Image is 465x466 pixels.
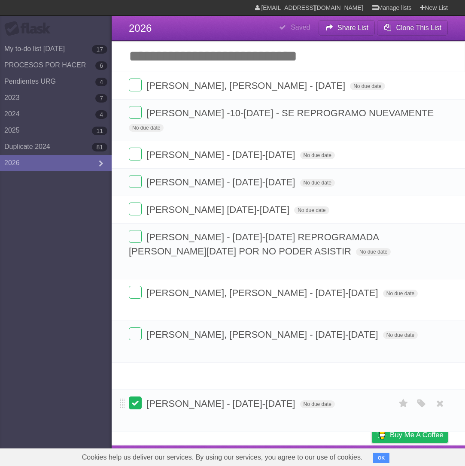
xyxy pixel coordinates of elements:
[95,78,107,86] b: 4
[146,108,436,118] span: [PERSON_NAME] -10-[DATE] - SE REPROGRAMO NUEVAMENTE
[286,448,321,464] a: Developers
[129,203,142,215] label: Done
[258,448,276,464] a: About
[300,179,335,187] span: No due date
[146,398,297,409] span: [PERSON_NAME] - [DATE]-[DATE]
[394,448,448,464] a: Suggest a feature
[294,206,329,214] span: No due date
[92,127,107,135] b: 11
[377,20,448,36] button: Clone This List
[356,248,391,256] span: No due date
[4,21,56,36] div: Flask
[319,20,375,36] button: Share List
[92,143,107,151] b: 81
[337,24,368,31] b: Share List
[129,124,164,132] span: No due date
[373,453,390,463] button: OK
[372,427,448,443] a: Buy me a coffee
[146,80,347,91] span: [PERSON_NAME], [PERSON_NAME] - [DATE]
[300,400,335,408] span: No due date
[95,110,107,119] b: 4
[129,232,379,257] span: [PERSON_NAME] - [DATE]-[DATE] REPROGRAMADA [PERSON_NAME][DATE] POR NO PODER ASISTIR
[129,286,142,299] label: Done
[92,45,107,54] b: 17
[95,94,107,103] b: 7
[376,427,388,442] img: Buy me a coffee
[146,177,297,188] span: [PERSON_NAME] - [DATE]-[DATE]
[73,449,371,466] span: Cookies help us deliver our services. By using our services, you agree to our use of cookies.
[129,106,142,119] label: Done
[146,287,380,298] span: [PERSON_NAME], [PERSON_NAME] - [DATE]-[DATE]
[361,448,383,464] a: Privacy
[383,331,418,339] span: No due date
[129,79,142,91] label: Done
[129,22,152,34] span: 2026
[129,327,142,340] label: Done
[95,61,107,70] b: 6
[146,149,297,160] span: [PERSON_NAME] - [DATE]-[DATE]
[383,290,418,297] span: No due date
[146,204,292,215] span: [PERSON_NAME] [DATE]-[DATE]
[395,396,412,411] label: Star task
[291,24,310,31] b: Saved
[331,448,350,464] a: Terms
[396,24,441,31] b: Clone This List
[350,82,385,90] span: No due date
[129,175,142,188] label: Done
[129,230,142,243] label: Done
[129,396,142,409] label: Done
[129,148,142,160] label: Done
[390,427,444,442] span: Buy me a coffee
[146,329,380,340] span: [PERSON_NAME], [PERSON_NAME] - [DATE]-[DATE]
[300,151,335,159] span: No due date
